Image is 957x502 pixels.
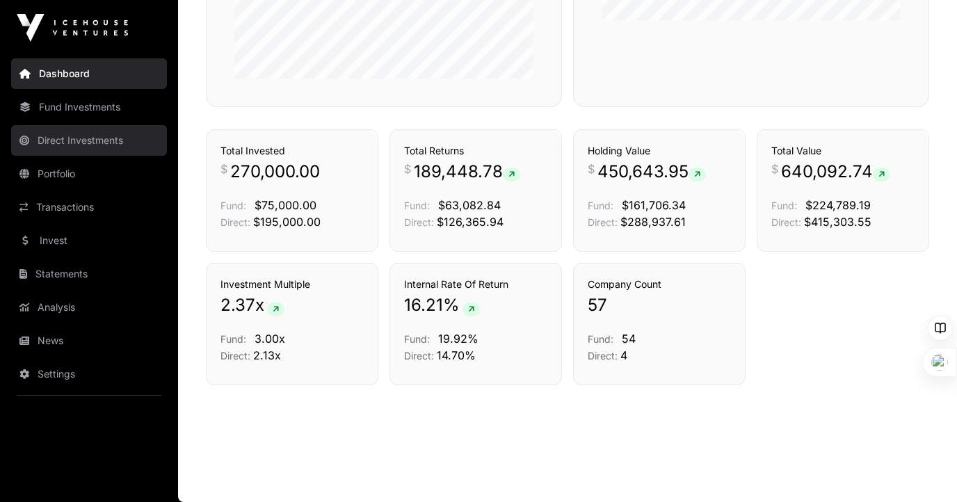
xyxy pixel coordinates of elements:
[11,192,167,222] a: Transactions
[11,159,167,189] a: Portfolio
[588,216,618,228] span: Direct:
[771,216,801,228] span: Direct:
[404,144,547,158] h3: Total Returns
[11,125,167,156] a: Direct Investments
[220,294,255,316] span: 2.37
[414,161,520,183] span: 189,448.78
[255,294,264,316] span: x
[887,435,957,502] iframe: Chat Widget
[443,294,460,316] span: %
[404,200,430,211] span: Fund:
[255,198,316,212] span: $75,000.00
[438,198,501,212] span: $63,082.84
[220,161,227,177] span: $
[620,215,686,229] span: $288,937.61
[11,292,167,323] a: Analysis
[804,215,871,229] span: $415,303.55
[11,359,167,389] a: Settings
[11,58,167,89] a: Dashboard
[11,325,167,356] a: News
[220,333,246,345] span: Fund:
[620,348,627,362] span: 4
[404,216,434,228] span: Direct:
[255,332,285,346] span: 3.00x
[220,200,246,211] span: Fund:
[220,277,364,291] h3: Investment Multiple
[588,277,731,291] h3: Company Count
[220,144,364,158] h3: Total Invested
[11,92,167,122] a: Fund Investments
[588,350,618,362] span: Direct:
[230,161,320,183] span: 270,000.00
[220,350,250,362] span: Direct:
[404,333,430,345] span: Fund:
[781,161,890,183] span: 640,092.74
[253,215,321,229] span: $195,000.00
[588,144,731,158] h3: Holding Value
[771,144,915,158] h3: Total Value
[771,161,778,177] span: $
[11,225,167,256] a: Invest
[588,161,595,177] span: $
[805,198,871,212] span: $224,789.19
[588,200,613,211] span: Fund:
[771,200,797,211] span: Fund:
[17,14,128,42] img: Icehouse Ventures Logo
[588,294,607,316] span: 57
[253,348,281,362] span: 2.13x
[11,259,167,289] a: Statements
[404,161,411,177] span: $
[404,277,547,291] h3: Internal Rate Of Return
[622,332,636,346] span: 54
[597,161,706,183] span: 450,643.95
[437,348,476,362] span: 14.70%
[622,198,686,212] span: $161,706.34
[404,350,434,362] span: Direct:
[437,215,504,229] span: $126,365.94
[438,332,478,346] span: 19.92%
[404,294,443,316] span: 16.21
[220,216,250,228] span: Direct:
[588,333,613,345] span: Fund:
